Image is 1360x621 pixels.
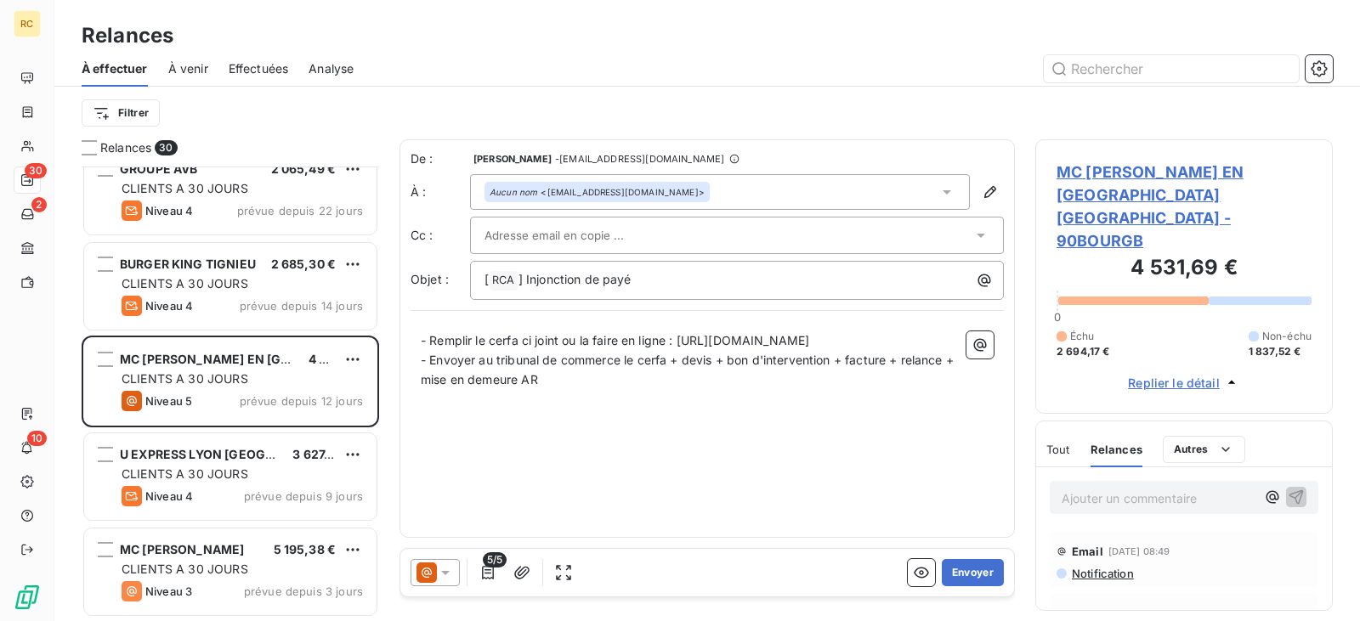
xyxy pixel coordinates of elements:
[411,183,470,200] label: À :
[120,257,256,271] span: BURGER KING TIGNIEU
[120,542,244,556] span: MC [PERSON_NAME]
[1054,310,1061,324] span: 0
[483,552,507,567] span: 5/5
[1057,344,1110,359] span: 2 694,17 €
[82,20,173,51] h3: Relances
[1057,252,1312,286] h3: 4 531,69 €
[555,154,724,164] span: - [EMAIL_ADDRESS][DOMAIN_NAME]
[1070,567,1134,580] span: Notification
[120,352,522,366] span: MC [PERSON_NAME] EN [GEOGRAPHIC_DATA] [GEOGRAPHIC_DATA]
[473,154,552,164] span: [PERSON_NAME]
[229,60,289,77] span: Effectuées
[1044,55,1299,82] input: Rechercher
[421,333,809,347] span: - Remplir le cerfa ci joint ou la faire en ligne : [URL][DOMAIN_NAME]
[100,139,151,156] span: Relances
[168,60,208,77] span: À venir
[27,431,47,446] span: 10
[309,352,371,366] span: 4 531,69 €
[237,204,363,217] span: prévue depuis 22 jours
[411,227,470,244] label: Cc :
[82,99,160,127] button: Filtrer
[244,584,363,598] span: prévue depuis 3 jours
[1057,161,1312,252] span: MC [PERSON_NAME] EN [GEOGRAPHIC_DATA] [GEOGRAPHIC_DATA] - 90BOURGB
[1091,443,1142,456] span: Relances
[145,204,193,217] span: Niveau 4
[271,161,337,176] span: 2 065,49 €
[25,163,47,178] span: 30
[14,584,41,611] img: Logo LeanPay
[120,161,198,176] span: GROUPE AVB
[145,489,193,503] span: Niveau 4
[14,10,41,37] div: RC
[1163,436,1245,463] button: Autres
[490,186,537,198] em: Aucun nom
[1262,329,1312,344] span: Non-échu
[145,394,192,408] span: Niveau 5
[82,167,379,621] div: grid
[240,394,363,408] span: prévue depuis 12 jours
[122,181,248,195] span: CLIENTS A 30 JOURS
[421,353,957,387] span: - Envoyer au tribunal de commerce le cerfa + devis + bon d'intervention + facture + relance + mis...
[1072,607,1103,621] span: Email
[122,466,248,481] span: CLIENTS A 30 JOURS
[271,257,337,271] span: 2 685,30 €
[240,299,363,313] span: prévue depuis 14 jours
[411,150,470,167] span: De :
[484,223,667,248] input: Adresse email en copie ...
[1046,443,1070,456] span: Tout
[411,272,449,286] span: Objet :
[120,447,351,461] span: U EXPRESS LYON [GEOGRAPHIC_DATA]
[1108,609,1170,619] span: [DATE] 08:49
[155,140,177,155] span: 30
[244,489,363,503] span: prévue depuis 9 jours
[1072,545,1103,558] span: Email
[490,186,705,198] div: <[EMAIL_ADDRESS][DOMAIN_NAME]>
[122,562,248,576] span: CLIENTS A 30 JOURS
[1128,374,1220,392] span: Replier le détail
[1108,546,1170,556] span: [DATE] 08:49
[145,584,192,598] span: Niveau 3
[292,447,355,461] span: 3 627,20 €
[122,276,248,291] span: CLIENTS A 30 JOURS
[490,271,517,291] span: RCA
[1070,329,1095,344] span: Échu
[1302,563,1343,604] iframe: Intercom live chat
[1123,373,1245,392] button: Replier le détail
[122,371,248,386] span: CLIENTS A 30 JOURS
[518,272,632,286] span: ] Injonction de payé
[82,60,148,77] span: À effectuer
[484,272,489,286] span: [
[145,299,193,313] span: Niveau 4
[31,197,47,212] span: 2
[942,559,1004,586] button: Envoyer
[274,542,337,556] span: 5 195,38 €
[309,60,354,77] span: Analyse
[1249,344,1301,359] span: 1 837,52 €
